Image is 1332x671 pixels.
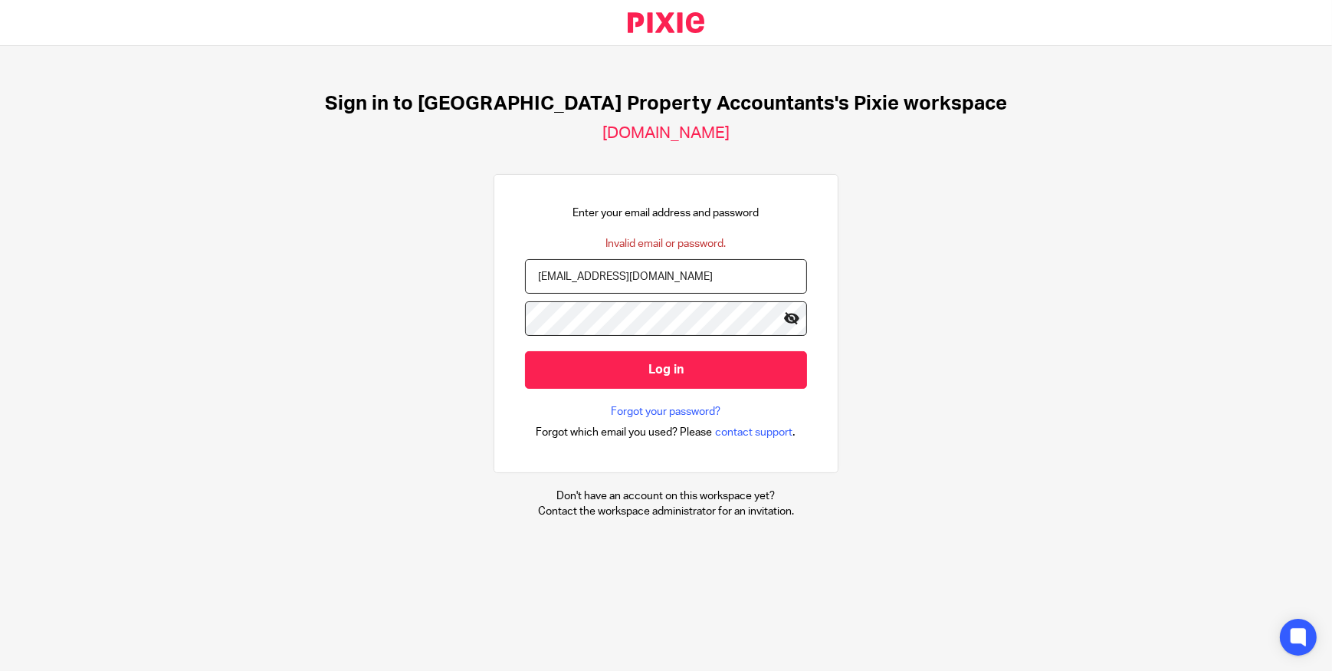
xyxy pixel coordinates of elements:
div: Invalid email or password. [606,236,727,252]
h1: Sign in to [GEOGRAPHIC_DATA] Property Accountants's Pixie workspace [325,92,1007,116]
p: Don't have an account on this workspace yet? [538,488,794,504]
p: Contact the workspace administrator for an invitation. [538,504,794,519]
h2: [DOMAIN_NAME] [602,123,730,143]
a: Forgot your password? [612,404,721,419]
input: Log in [525,351,807,389]
input: name@example.com [525,259,807,294]
div: . [536,423,796,441]
p: Enter your email address and password [573,206,760,221]
span: contact support [716,425,793,440]
span: Forgot which email you used? Please [536,425,713,440]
